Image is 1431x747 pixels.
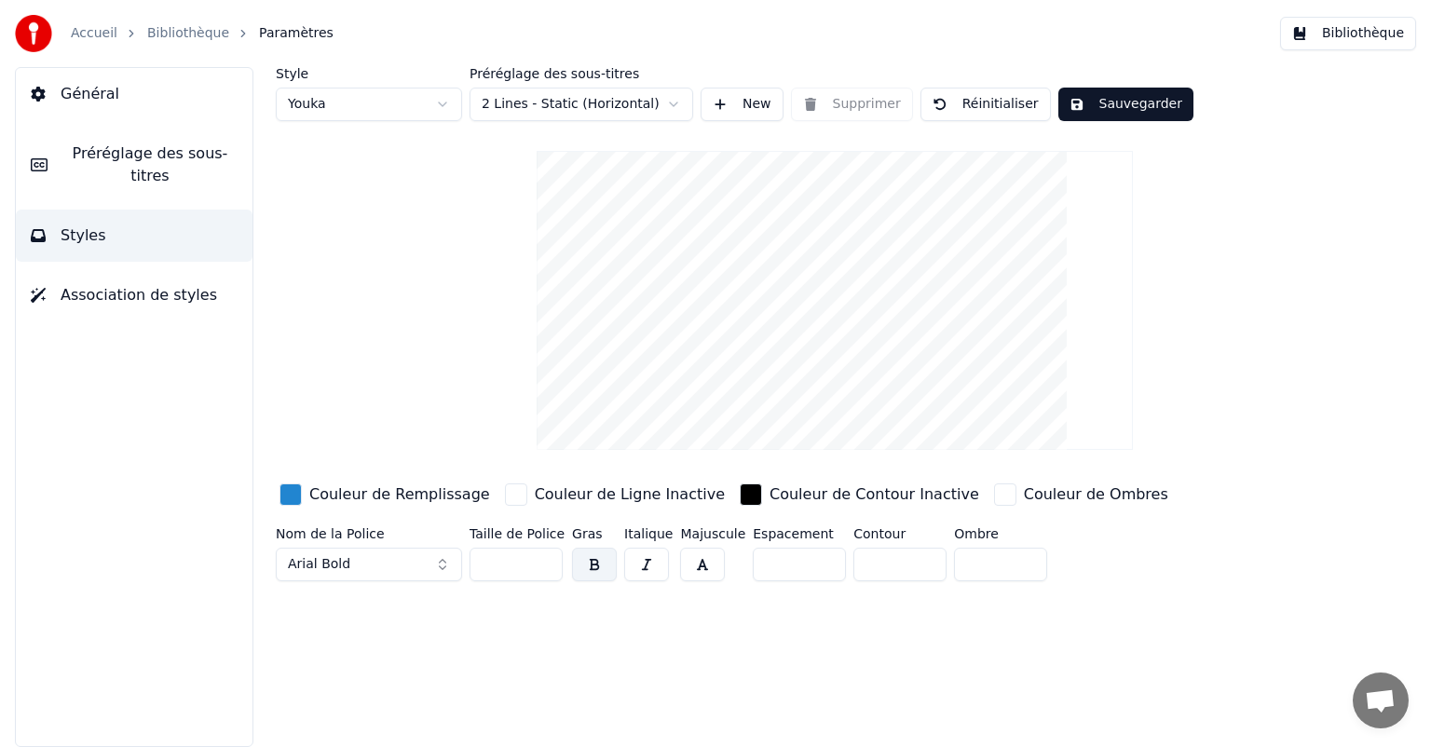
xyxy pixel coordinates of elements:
button: Couleur de Ligne Inactive [501,480,729,509]
label: Italique [624,527,673,540]
label: Gras [572,527,617,540]
a: Accueil [71,24,117,43]
a: Bibliothèque [147,24,229,43]
label: Ombre [954,527,1047,540]
label: Taille de Police [470,527,565,540]
label: Nom de la Police [276,527,462,540]
label: Préréglage des sous-titres [470,67,693,80]
div: Couleur de Ombres [1024,483,1168,506]
button: Association de styles [16,269,252,321]
div: Couleur de Remplissage [309,483,490,506]
button: Couleur de Remplissage [276,480,494,509]
button: Couleur de Contour Inactive [736,480,983,509]
button: Sauvegarder [1058,88,1193,121]
button: New [701,88,784,121]
span: Styles [61,224,106,247]
nav: breadcrumb [71,24,334,43]
span: Général [61,83,119,105]
div: Couleur de Ligne Inactive [535,483,725,506]
span: Préréglage des sous-titres [62,143,238,187]
button: Réinitialiser [920,88,1051,121]
button: Bibliothèque [1280,17,1416,50]
label: Contour [853,527,947,540]
button: Styles [16,210,252,262]
span: Arial Bold [288,555,350,574]
button: Général [16,68,252,120]
a: Ouvrir le chat [1353,672,1409,728]
button: Couleur de Ombres [990,480,1172,509]
button: Préréglage des sous-titres [16,128,252,202]
label: Style [276,67,462,80]
img: youka [15,15,52,52]
span: Association de styles [61,284,217,306]
div: Couleur de Contour Inactive [770,483,979,506]
label: Majuscule [680,527,745,540]
label: Espacement [753,527,846,540]
span: Paramètres [259,24,334,43]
